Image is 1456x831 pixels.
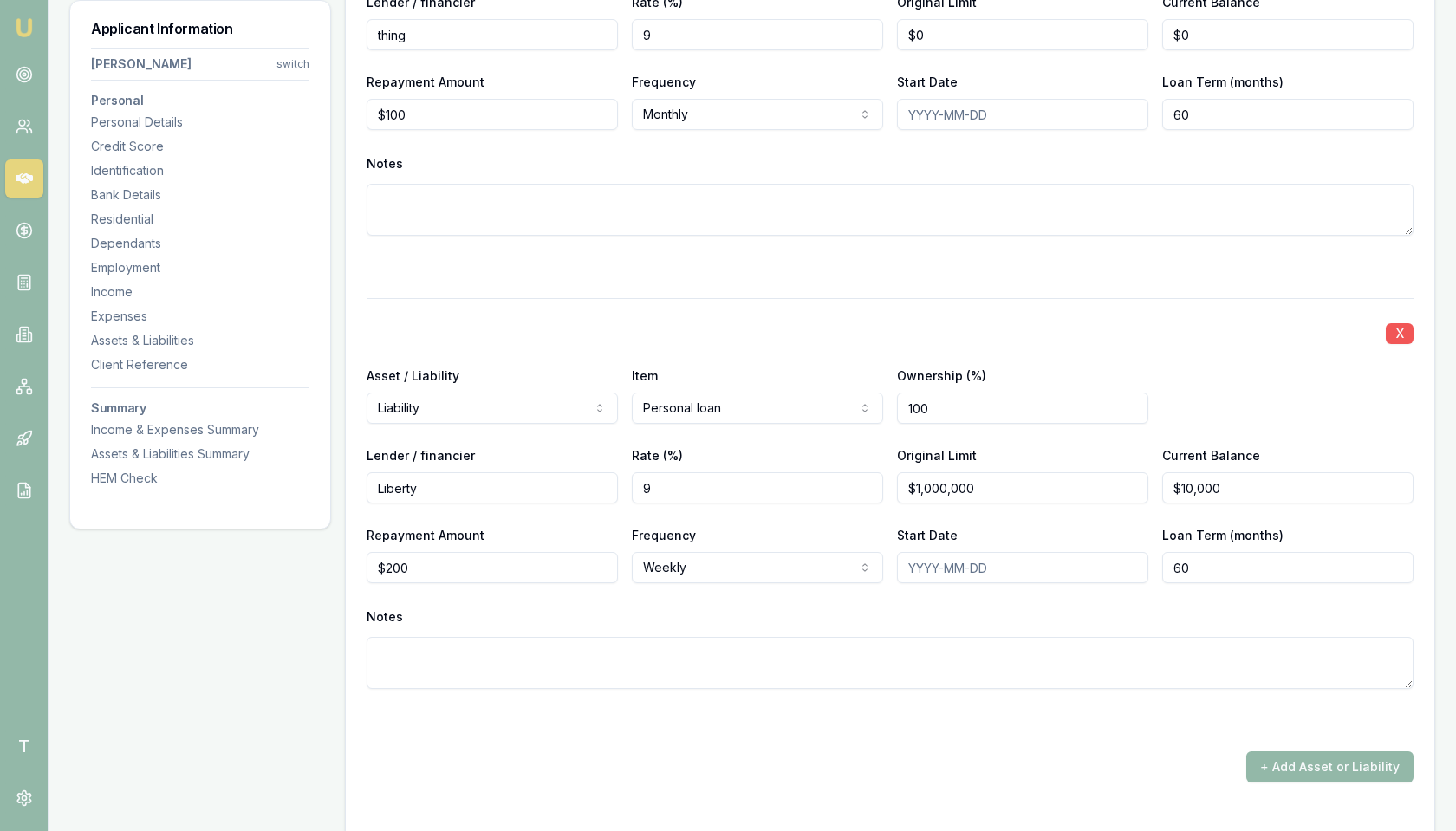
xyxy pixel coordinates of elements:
[367,604,1414,630] div: Notes
[5,727,43,765] span: T
[897,393,1148,424] input: Select a percentage
[897,528,958,542] label: Start Date
[367,99,618,130] input: $
[91,470,309,487] div: HEM Check
[91,356,309,373] div: Client Reference
[14,17,35,38] img: emu-icon-u.png
[367,368,459,383] label: Asset / Liability
[897,472,1148,503] input: $
[632,528,696,542] label: Frequency
[91,186,309,204] div: Bank Details
[91,421,309,438] div: Income & Expenses Summary
[91,55,192,73] div: [PERSON_NAME]
[897,19,1148,50] input: $
[91,445,309,463] div: Assets & Liabilities Summary
[897,552,1148,583] input: YYYY-MM-DD
[91,235,309,252] div: Dependants
[897,99,1148,130] input: YYYY-MM-DD
[632,368,658,383] label: Item
[1162,75,1284,89] label: Loan Term (months)
[367,528,484,542] label: Repayment Amount
[91,283,309,301] div: Income
[91,211,309,228] div: Residential
[91,402,309,414] h3: Summary
[276,57,309,71] div: switch
[632,75,696,89] label: Frequency
[632,448,683,463] label: Rate (%)
[91,259,309,276] div: Employment
[367,151,1414,177] div: Notes
[1162,528,1284,542] label: Loan Term (months)
[897,75,958,89] label: Start Date
[897,448,977,463] label: Original Limit
[1162,448,1260,463] label: Current Balance
[367,75,484,89] label: Repayment Amount
[367,552,618,583] input: $
[1162,472,1414,503] input: $
[1246,751,1414,782] button: + Add Asset or Liability
[1162,19,1414,50] input: $
[897,368,986,383] label: Ownership (%)
[91,332,309,349] div: Assets & Liabilities
[91,94,309,107] h3: Personal
[1386,323,1414,344] button: X
[91,114,309,131] div: Personal Details
[91,22,309,36] h3: Applicant Information
[91,162,309,179] div: Identification
[91,138,309,155] div: Credit Score
[91,308,309,325] div: Expenses
[367,448,475,463] label: Lender / financier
